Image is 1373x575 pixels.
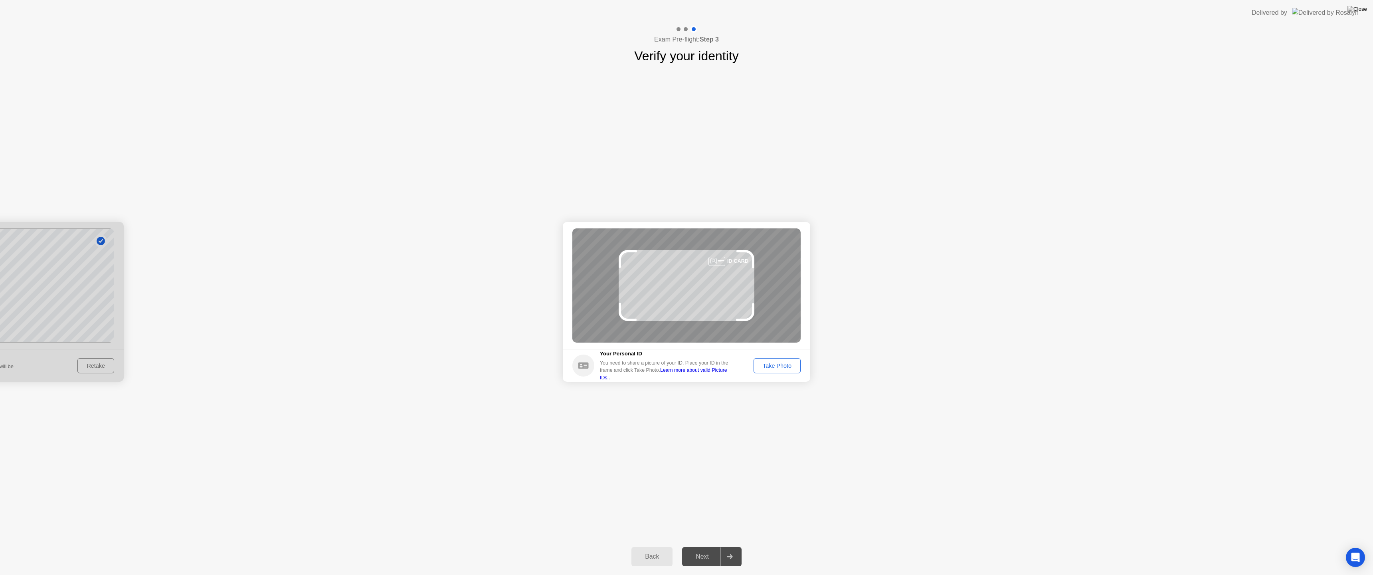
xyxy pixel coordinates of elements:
[1346,548,1365,567] div: Open Intercom Messenger
[654,35,719,44] h4: Exam Pre-flight:
[634,553,670,560] div: Back
[727,257,748,265] div: ID CARD
[700,36,719,43] b: Step 3
[1347,6,1367,12] img: Close
[1252,8,1287,18] div: Delivered by
[754,358,801,373] button: Take Photo
[682,547,742,566] button: Next
[685,553,720,560] div: Next
[756,363,798,369] div: Take Photo
[600,367,727,380] a: Learn more about valid Picture IDs..
[631,547,673,566] button: Back
[1292,8,1359,17] img: Delivered by Rosalyn
[600,350,734,358] h5: Your Personal ID
[634,46,738,65] h1: Verify your identity
[600,359,734,381] div: You need to share a picture of your ID. Place your ID in the frame and click Take Photo.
